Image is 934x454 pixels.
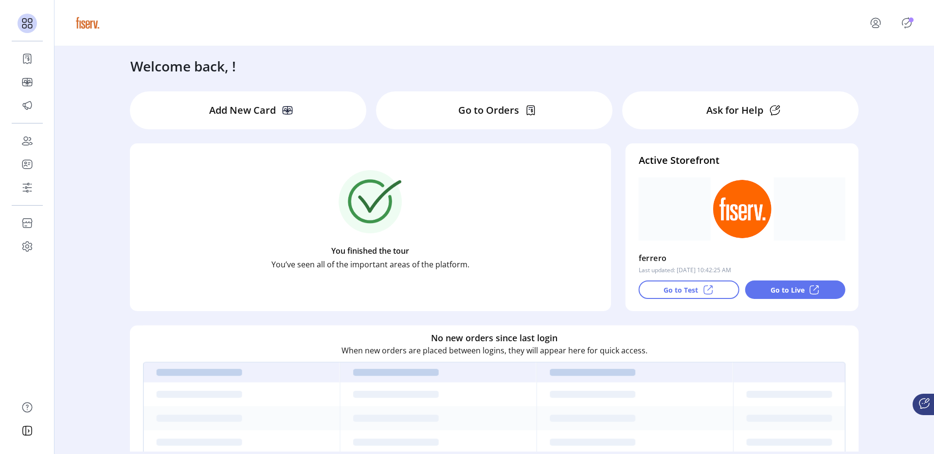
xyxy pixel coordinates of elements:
[209,103,276,118] p: Add New Card
[706,103,763,118] p: Ask for Help
[639,266,731,275] p: Last updated: [DATE] 10:42:25 AM
[74,9,101,36] img: logo
[341,345,647,356] p: When new orders are placed between logins, they will appear here for quick access.
[856,11,899,35] button: menu
[771,285,805,295] p: Go to Live
[271,259,469,270] p: You’ve seen all of the important areas of the platform.
[899,15,915,31] button: Publisher Panel
[130,56,236,76] h3: Welcome back, !
[331,245,409,257] p: You finished the tour
[639,153,845,168] h4: Active Storefront
[458,103,519,118] p: Go to Orders
[431,332,557,345] h6: No new orders since last login
[639,250,667,266] p: ferrero
[664,285,698,295] p: Go to Test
